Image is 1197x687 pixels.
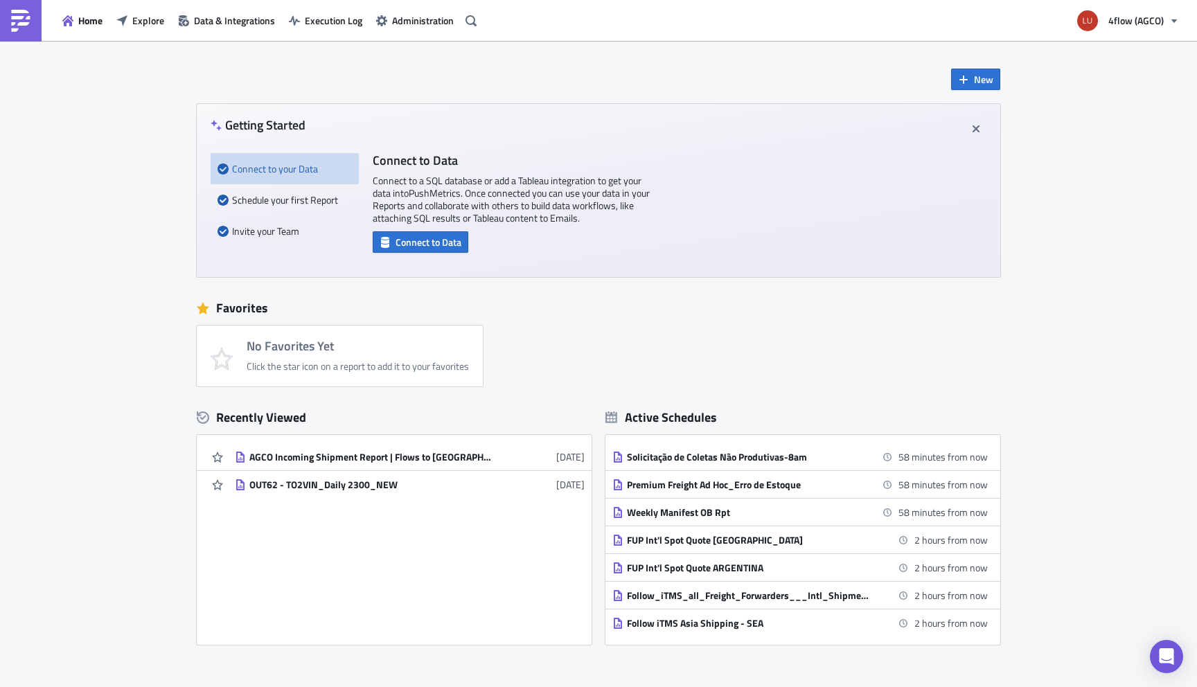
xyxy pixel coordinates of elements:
[612,443,988,470] a: Solicitação de Coletas Não Produtivas-8am58 minutes from now
[109,10,171,31] button: Explore
[612,582,988,609] a: Follow_iTMS_all_Freight_Forwarders___Intl_Shipment_Report2 hours from now
[132,13,164,28] span: Explore
[627,479,869,491] div: Premium Freight Ad Hoc_Erro de Estoque
[218,215,352,247] div: Invite your Team
[914,533,988,547] time: 2025-08-25 12:45
[914,560,988,575] time: 2025-08-25 12:45
[556,449,585,464] time: 2025-06-27T08:15:56Z
[369,10,461,31] button: Administration
[1076,9,1099,33] img: Avatar
[305,13,362,28] span: Execution Log
[627,562,869,574] div: FUP Int'l Spot Quote ARGENTINA
[898,449,988,464] time: 2025-08-25 12:00
[627,506,869,519] div: Weekly Manifest OB Rpt
[373,231,468,253] button: Connect to Data
[612,609,988,636] a: Follow iTMS Asia Shipping - SEA2 hours from now
[556,477,585,492] time: 2025-06-27T07:50:23Z
[627,617,869,630] div: Follow iTMS Asia Shipping - SEA
[194,13,275,28] span: Data & Integrations
[247,339,469,353] h4: No Favorites Yet
[211,118,305,132] h4: Getting Started
[235,443,585,470] a: AGCO Incoming Shipment Report | Flows to [GEOGRAPHIC_DATA][DATE]
[1108,13,1164,28] span: 4flow (AGCO)
[392,13,454,28] span: Administration
[612,499,988,526] a: Weekly Manifest OB Rpt58 minutes from now
[171,10,282,31] button: Data & Integrations
[197,298,1000,319] div: Favorites
[55,10,109,31] button: Home
[218,153,352,184] div: Connect to your Data
[396,235,461,249] span: Connect to Data
[898,477,988,492] time: 2025-08-25 12:00
[78,13,103,28] span: Home
[249,479,492,491] div: OUT62 - TO2VIN_Daily 2300_NEW
[627,451,869,463] div: Solicitação de Coletas Não Produtivas-8am
[218,184,352,215] div: Schedule your first Report
[914,588,988,603] time: 2025-08-25 13:00
[247,360,469,373] div: Click the star icon on a report to add it to your favorites
[282,10,369,31] button: Execution Log
[898,505,988,519] time: 2025-08-25 12:00
[197,407,592,428] div: Recently Viewed
[249,451,492,463] div: AGCO Incoming Shipment Report | Flows to [GEOGRAPHIC_DATA]
[914,616,988,630] time: 2025-08-25 13:00
[627,534,869,546] div: FUP Int'l Spot Quote [GEOGRAPHIC_DATA]
[605,409,717,425] div: Active Schedules
[1069,6,1187,36] button: 4flow (AGCO)
[612,471,988,498] a: Premium Freight Ad Hoc_Erro de Estoque58 minutes from now
[974,72,993,87] span: New
[627,589,869,602] div: Follow_iTMS_all_Freight_Forwarders___Intl_Shipment_Report
[612,554,988,581] a: FUP Int'l Spot Quote ARGENTINA2 hours from now
[612,526,988,553] a: FUP Int'l Spot Quote [GEOGRAPHIC_DATA]2 hours from now
[373,153,650,168] h4: Connect to Data
[235,471,585,498] a: OUT62 - TO2VIN_Daily 2300_NEW[DATE]
[951,69,1000,90] button: New
[10,10,32,32] img: PushMetrics
[373,175,650,224] p: Connect to a SQL database or add a Tableau integration to get your data into PushMetrics . Once c...
[1150,640,1183,673] div: Open Intercom Messenger
[373,233,468,248] a: Connect to Data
